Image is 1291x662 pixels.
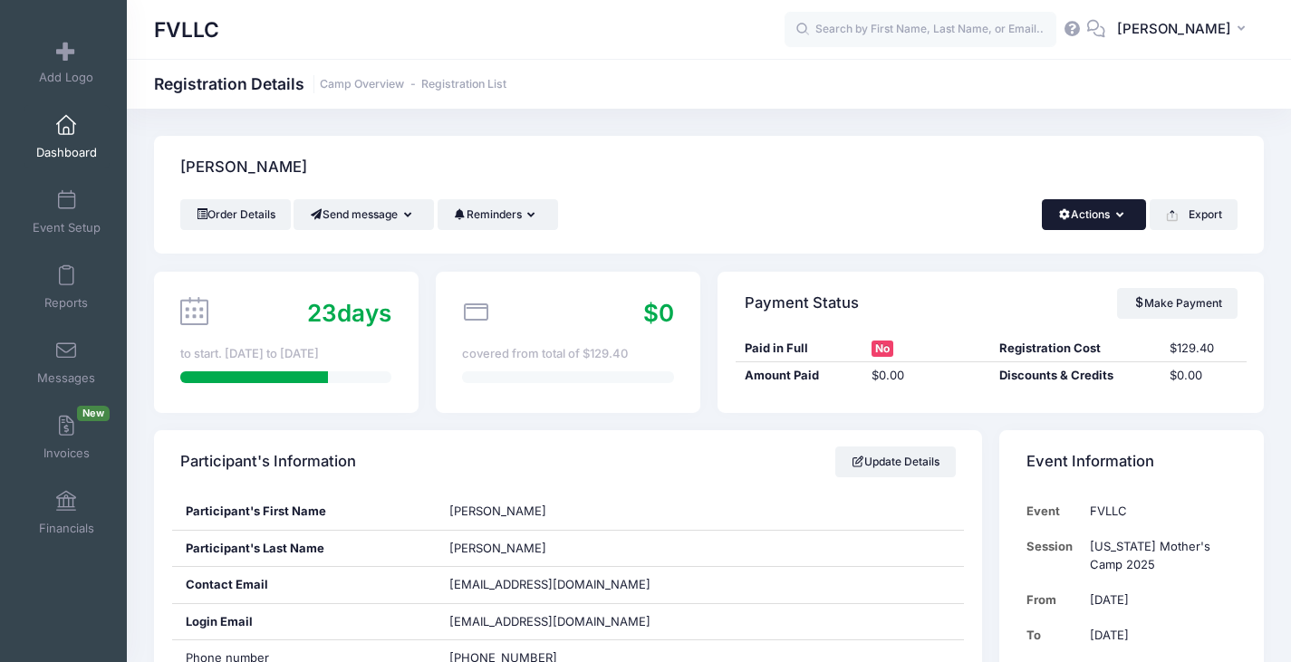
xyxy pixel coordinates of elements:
span: [PERSON_NAME] [449,541,546,555]
div: Participant's Last Name [172,531,437,567]
div: days [307,295,391,331]
div: to start. [DATE] to [DATE] [180,345,391,363]
button: Send message [294,199,434,230]
span: Invoices [43,446,90,461]
a: Make Payment [1117,288,1238,319]
td: [DATE] [1081,582,1237,618]
span: Financials [39,521,94,536]
td: Event [1026,494,1082,529]
a: Event Setup [24,180,110,244]
td: To [1026,618,1082,653]
a: Update Details [835,446,956,477]
span: [EMAIL_ADDRESS][DOMAIN_NAME] [449,577,650,591]
td: [US_STATE] Mother's Camp 2025 [1081,529,1237,582]
span: New [77,406,110,421]
h4: Payment Status [745,277,859,329]
a: Registration List [421,78,506,91]
button: [PERSON_NAME] [1105,9,1264,51]
a: Financials [24,481,110,544]
div: $0.00 [863,367,991,385]
span: [PERSON_NAME] [449,504,546,518]
div: Discounts & Credits [991,367,1161,385]
div: Login Email [172,604,437,640]
h4: Event Information [1026,437,1154,488]
div: $129.40 [1161,340,1247,358]
span: Messages [37,370,95,386]
td: FVLLC [1081,494,1237,529]
a: Messages [24,331,110,394]
td: Session [1026,529,1082,582]
div: Contact Email [172,567,437,603]
a: Dashboard [24,105,110,168]
span: Event Setup [33,220,101,235]
div: Amount Paid [736,367,863,385]
td: [DATE] [1081,618,1237,653]
a: Camp Overview [320,78,404,91]
span: [EMAIL_ADDRESS][DOMAIN_NAME] [449,613,676,631]
span: Dashboard [36,145,97,160]
button: Export [1150,199,1238,230]
div: Registration Cost [991,340,1161,358]
a: Add Logo [24,30,110,93]
span: Reports [44,295,88,311]
span: [PERSON_NAME] [1117,19,1231,39]
button: Reminders [438,199,558,230]
div: Paid in Full [736,340,863,358]
input: Search by First Name, Last Name, or Email... [785,12,1056,48]
span: $0 [643,299,674,327]
div: Participant's First Name [172,494,437,530]
h1: FVLLC [154,9,219,51]
div: $0.00 [1161,367,1247,385]
span: No [872,341,893,357]
a: InvoicesNew [24,406,110,469]
span: 23 [307,299,337,327]
h1: Registration Details [154,74,506,93]
button: Actions [1042,199,1146,230]
div: covered from total of $129.40 [462,345,673,363]
h4: Participant's Information [180,437,356,488]
h4: [PERSON_NAME] [180,142,307,194]
td: From [1026,582,1082,618]
a: Reports [24,255,110,319]
span: Add Logo [39,70,93,85]
a: Order Details [180,199,291,230]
